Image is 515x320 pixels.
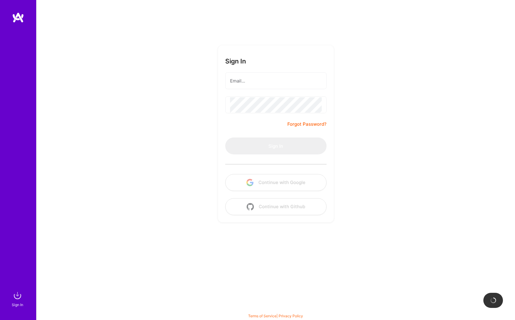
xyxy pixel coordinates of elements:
[225,198,327,215] button: Continue with Github
[12,12,24,23] img: logo
[287,121,327,128] a: Forgot Password?
[248,314,276,318] a: Terms of Service
[13,289,24,308] a: sign inSign In
[225,137,327,154] button: Sign In
[248,314,303,318] span: |
[489,296,497,304] img: loading
[36,302,515,317] div: © 2025 ATeams Inc., All rights reserved.
[11,289,24,302] img: sign in
[279,314,303,318] a: Privacy Policy
[12,302,23,308] div: Sign In
[225,174,327,191] button: Continue with Google
[246,179,254,186] img: icon
[247,203,254,210] img: icon
[225,57,246,65] h3: Sign In
[230,73,322,89] input: Email...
